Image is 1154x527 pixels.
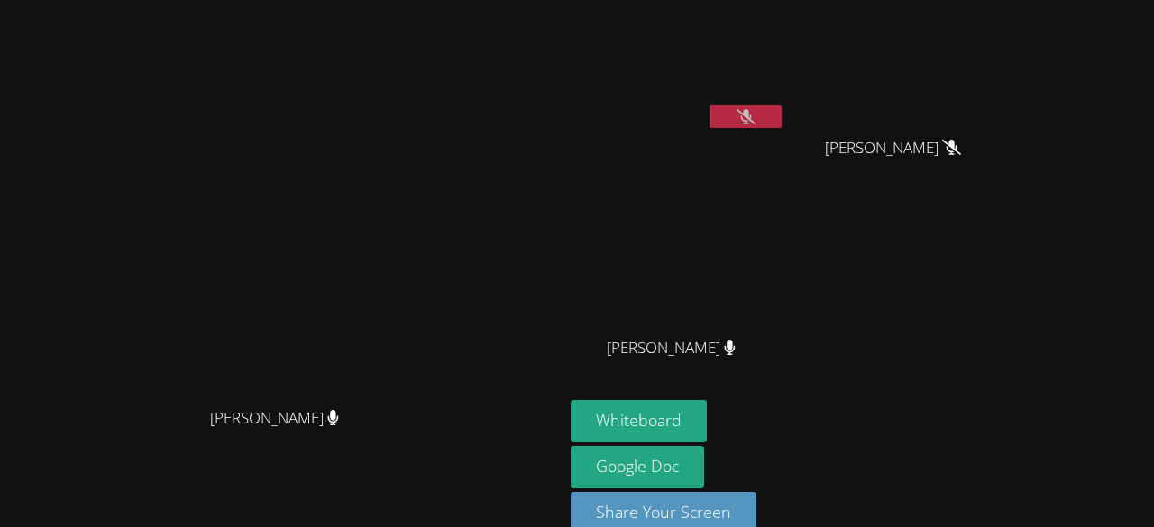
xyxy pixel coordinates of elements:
[571,400,707,442] button: Whiteboard
[210,405,339,432] span: [PERSON_NAME]
[825,135,961,161] span: [PERSON_NAME]
[571,446,704,488] a: Google Doc
[607,335,736,361] span: [PERSON_NAME]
